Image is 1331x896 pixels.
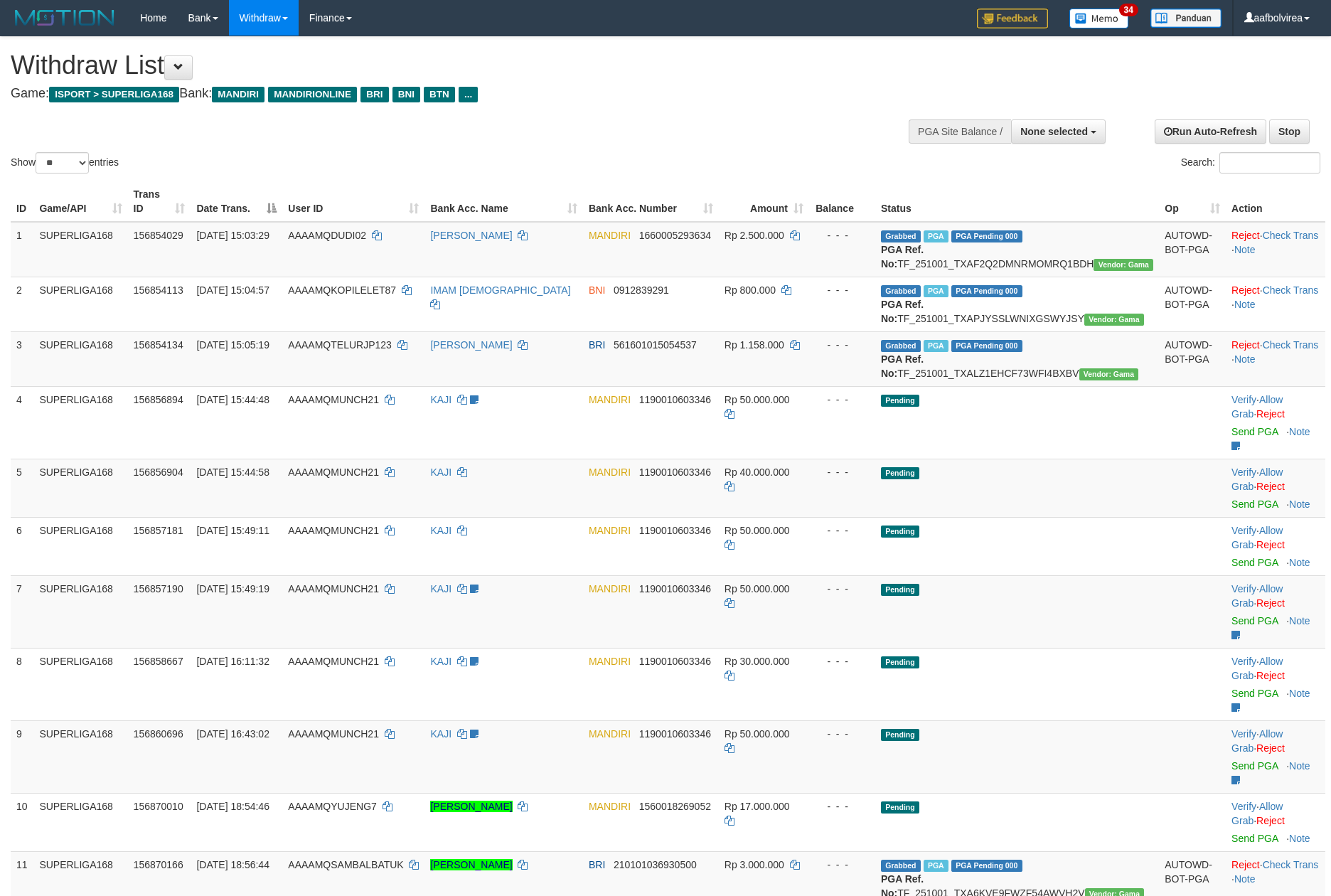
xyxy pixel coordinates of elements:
div: PGA Site Balance / [909,119,1011,144]
th: Date Trans.: activate to sort column descending [191,181,282,222]
span: [DATE] 18:54:46 [196,801,269,812]
span: Rp 800.000 [725,284,776,296]
span: PGA Pending [951,340,1022,352]
a: Allow Grab [1231,466,1283,492]
a: Note [1289,688,1310,699]
span: AAAAMQMUNCH21 [288,525,379,536]
span: 156854134 [134,339,183,351]
span: MANDIRI [212,87,264,102]
input: Search: [1219,152,1320,174]
a: Send PGA [1231,426,1278,437]
span: BTN [424,87,455,102]
th: Balance [809,181,875,222]
div: - - - [815,393,870,407]
span: Pending [881,526,919,538]
img: panduan.png [1150,9,1222,28]
td: · · [1226,793,1325,851]
span: 156860696 [134,728,183,740]
a: Allow Grab [1231,801,1283,826]
td: AUTOWD-BOT-PGA [1159,277,1226,331]
td: SUPERLIGA168 [33,517,127,575]
a: KAJI [430,728,451,740]
a: Reject [1256,539,1285,550]
div: - - - [815,858,870,872]
td: · · [1226,648,1325,720]
a: Note [1289,760,1310,772]
img: Button%20Memo.svg [1069,9,1129,28]
span: Rp 17.000.000 [725,801,790,812]
div: - - - [815,523,870,538]
div: - - - [815,654,870,668]
a: Note [1234,299,1256,310]
a: Verify [1231,525,1256,536]
a: Reject [1231,230,1260,241]
span: 156856904 [134,466,183,478]
a: Verify [1231,656,1256,667]
span: [DATE] 16:11:32 [196,656,269,667]
td: SUPERLIGA168 [33,648,127,720]
span: MANDIRI [589,230,631,241]
td: 3 [11,331,33,386]
td: 5 [11,459,33,517]
span: Copy 0912839291 to clipboard [614,284,669,296]
span: [DATE] 15:03:29 [196,230,269,241]
span: AAAAMQYUJENG7 [288,801,376,812]
span: BNI [392,87,420,102]
span: Copy 1660005293634 to clipboard [639,230,711,241]
a: Reject [1231,339,1260,351]
span: Rp 1.158.000 [725,339,784,351]
td: · · [1226,277,1325,331]
span: Copy 1190010603346 to clipboard [639,728,711,740]
span: [DATE] 15:49:11 [196,525,269,536]
span: [DATE] 15:49:19 [196,583,269,594]
span: Copy 1190010603346 to clipboard [639,466,711,478]
a: [PERSON_NAME] [430,339,512,351]
label: Show entries [11,152,119,174]
span: MANDIRIONLINE [268,87,357,102]
td: SUPERLIGA168 [33,793,127,851]
span: BRI [589,859,605,870]
span: Vendor URL: https://trx31.1velocity.biz [1084,314,1144,326]
span: Copy 1190010603346 to clipboard [639,583,711,594]
a: Note [1289,498,1310,510]
span: Copy 1190010603346 to clipboard [639,656,711,667]
span: Marked by aafchhiseyha [924,285,948,297]
a: Reject [1256,481,1285,492]
td: 6 [11,517,33,575]
td: SUPERLIGA168 [33,331,127,386]
span: · [1231,525,1283,550]
a: Note [1234,244,1256,255]
th: User ID: activate to sort column ascending [282,181,424,222]
td: · · [1226,331,1325,386]
span: Rp 40.000.000 [725,466,790,478]
span: · [1231,728,1283,754]
a: Verify [1231,394,1256,405]
a: Reject [1256,670,1285,681]
a: Note [1289,557,1310,568]
a: Check Trans [1263,230,1319,241]
span: [DATE] 15:05:19 [196,339,269,351]
a: Note [1289,833,1310,844]
td: AUTOWD-BOT-PGA [1159,222,1226,277]
h1: Withdraw List [11,51,873,80]
span: MANDIRI [589,801,631,812]
td: AUTOWD-BOT-PGA [1159,331,1226,386]
a: Verify [1231,466,1256,478]
span: Pending [881,395,919,407]
span: Pending [881,729,919,741]
td: SUPERLIGA168 [33,386,127,459]
td: 1 [11,222,33,277]
span: Rp 50.000.000 [725,728,790,740]
td: · · [1226,575,1325,648]
a: Reject [1231,284,1260,296]
th: Trans ID: activate to sort column ascending [128,181,191,222]
span: Vendor URL: https://trx31.1velocity.biz [1094,259,1153,271]
span: Marked by aafsengchandara [924,860,948,872]
span: 156856894 [134,394,183,405]
span: 156857181 [134,525,183,536]
span: · [1231,801,1283,826]
th: Bank Acc. Name: activate to sort column ascending [424,181,582,222]
a: Allow Grab [1231,525,1283,550]
td: · · [1226,386,1325,459]
span: Rp 2.500.000 [725,230,784,241]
